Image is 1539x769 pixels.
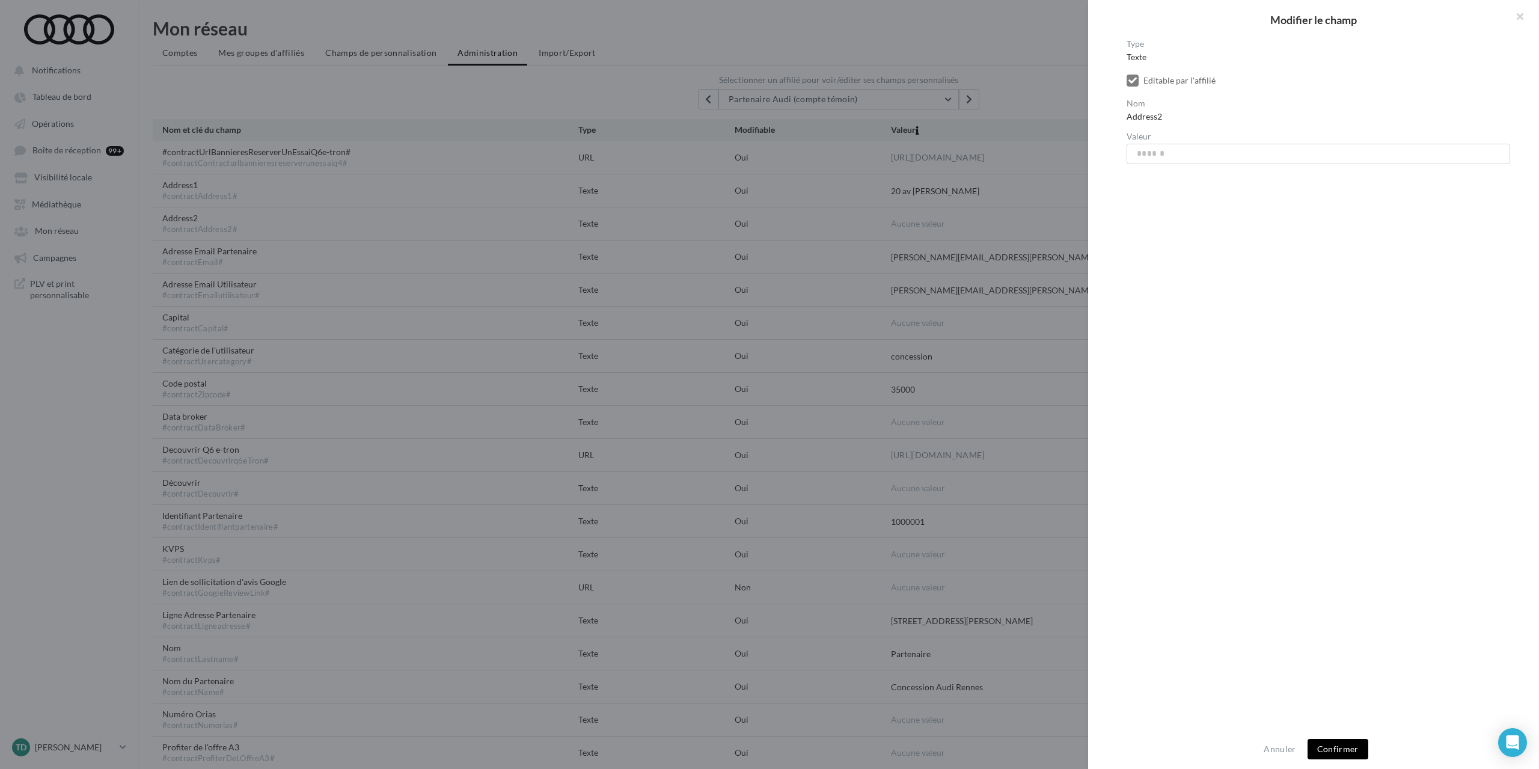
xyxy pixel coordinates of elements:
button: Confirmer [1308,739,1368,759]
h2: Modifier le champ [1107,14,1520,25]
div: Editable par l'affilié [1143,75,1216,87]
label: Valeur [1127,132,1510,141]
label: Nom [1127,99,1510,108]
div: Open Intercom Messenger [1498,728,1527,757]
button: Annuler [1259,742,1300,756]
div: Address2 [1127,111,1510,123]
label: Type [1127,40,1510,48]
div: Texte [1127,51,1510,63]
